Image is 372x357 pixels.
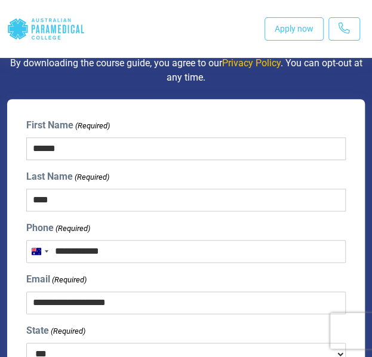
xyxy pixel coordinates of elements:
span: (Required) [51,274,87,286]
label: Phone [26,221,90,235]
p: By downloading the course guide, you agree to our . You can opt-out at any time. [7,56,365,85]
span: (Required) [50,325,86,337]
a: Apply now [265,17,324,41]
label: Email [26,272,87,287]
span: (Required) [75,120,110,132]
span: (Required) [74,171,110,183]
div: Australian Paramedical College [7,10,85,48]
span: (Required) [55,223,91,235]
label: State [26,324,85,338]
a: Privacy Policy [222,57,281,69]
label: First Name [26,118,110,133]
button: Selected country [27,241,52,262]
label: Last Name [26,170,109,184]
